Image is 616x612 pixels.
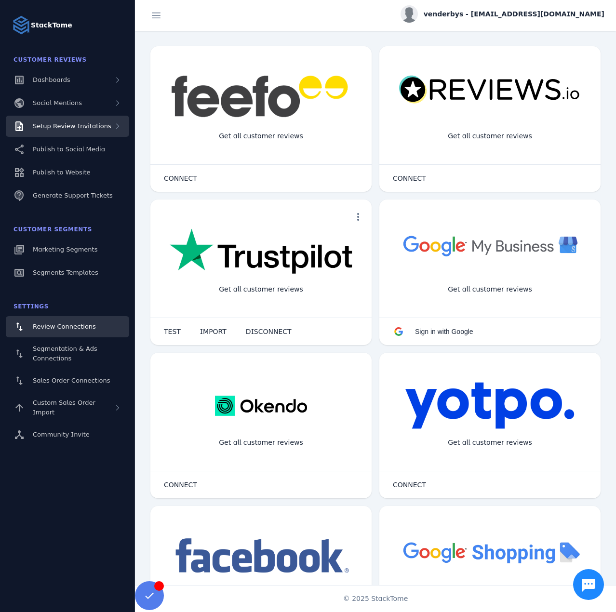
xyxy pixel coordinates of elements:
[401,5,418,23] img: profile.jpg
[154,169,207,188] button: CONNECT
[211,430,311,455] div: Get all customer reviews
[383,169,436,188] button: CONNECT
[405,382,575,430] img: yotpo.png
[33,146,105,153] span: Publish to Social Media
[33,122,111,130] span: Setup Review Invitations
[424,9,604,19] span: venderbys - [EMAIL_ADDRESS][DOMAIN_NAME]
[200,328,227,335] span: IMPORT
[33,269,98,276] span: Segments Templates
[440,430,540,455] div: Get all customer reviews
[6,339,129,368] a: Segmentation & Ads Connections
[6,162,129,183] a: Publish to Website
[246,328,292,335] span: DISCONNECT
[399,228,581,263] img: googlebusiness.png
[33,192,113,199] span: Generate Support Tickets
[33,169,90,176] span: Publish to Website
[190,322,236,341] button: IMPORT
[6,185,129,206] a: Generate Support Tickets
[170,535,352,578] img: facebook.png
[13,226,92,233] span: Customer Segments
[164,328,181,335] span: TEST
[399,75,581,105] img: reviewsio.svg
[6,139,129,160] a: Publish to Social Media
[211,277,311,302] div: Get all customer reviews
[13,56,87,63] span: Customer Reviews
[33,345,97,362] span: Segmentation & Ads Connections
[383,322,483,341] button: Sign in with Google
[6,424,129,445] a: Community Invite
[13,303,49,310] span: Settings
[164,175,197,182] span: CONNECT
[211,123,311,149] div: Get all customer reviews
[440,123,540,149] div: Get all customer reviews
[12,15,31,35] img: Logo image
[401,5,604,23] button: venderbys - [EMAIL_ADDRESS][DOMAIN_NAME]
[6,262,129,283] a: Segments Templates
[236,322,301,341] button: DISCONNECT
[33,399,95,416] span: Custom Sales Order Import
[343,594,408,604] span: © 2025 StackTome
[399,535,581,569] img: googleshopping.png
[164,481,197,488] span: CONNECT
[170,228,352,276] img: trustpilot.png
[33,76,70,83] span: Dashboards
[154,322,190,341] button: TEST
[33,377,110,384] span: Sales Order Connections
[6,370,129,391] a: Sales Order Connections
[33,99,82,106] span: Social Mentions
[6,239,129,260] a: Marketing Segments
[31,20,72,30] strong: StackTome
[393,175,426,182] span: CONNECT
[154,475,207,494] button: CONNECT
[433,583,547,609] div: Import Products from Google
[33,431,90,438] span: Community Invite
[415,328,473,335] span: Sign in with Google
[348,207,368,226] button: more
[393,481,426,488] span: CONNECT
[215,382,307,430] img: okendo.webp
[170,75,352,118] img: feefo.png
[383,475,436,494] button: CONNECT
[6,316,129,337] a: Review Connections
[440,277,540,302] div: Get all customer reviews
[33,323,96,330] span: Review Connections
[33,246,97,253] span: Marketing Segments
